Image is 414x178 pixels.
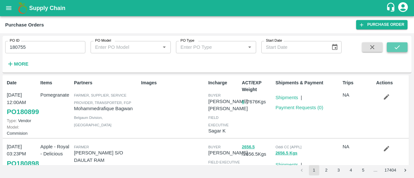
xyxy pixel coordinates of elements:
[7,125,19,130] span: Model:
[242,143,273,158] p: / 2656.5 Kgs
[5,58,30,69] button: More
[386,2,397,14] div: customer-support
[29,4,386,13] a: Supply Chain
[343,143,374,150] p: NA
[208,127,239,134] p: Sagar K
[329,41,341,53] button: Choose date
[7,106,39,118] a: PO180899
[242,143,255,151] button: 2656.5
[298,91,302,101] div: |
[208,93,221,97] span: buyer
[40,91,71,99] p: Pomegranate
[180,38,194,43] label: PO Type
[298,159,302,168] div: |
[160,43,169,51] button: Open
[74,145,89,149] span: Farmer
[7,79,38,86] p: Date
[343,79,374,86] p: Trips
[296,165,411,175] nav: pagination navigation
[40,143,71,158] p: Apple - Royal - Delicious
[346,165,356,175] button: Go to page 4
[358,165,368,175] button: Go to page 5
[276,95,298,100] a: Shipments
[376,79,407,86] p: Actions
[74,105,139,112] p: Mohammedrafique Bagwan
[276,162,298,167] a: Shipments
[276,105,323,110] a: Payment Requests (0)
[333,165,344,175] button: Go to page 3
[14,61,28,67] strong: More
[208,160,240,164] span: field executive
[276,150,298,157] button: 2656.5 Kgs
[208,145,221,149] span: buyer
[208,149,248,156] p: [PERSON_NAME]
[208,116,229,127] span: field executive
[1,1,16,16] button: open drawer
[74,149,139,164] p: [PERSON_NAME] S/O DAULAT RAM
[397,1,409,15] div: account of current user
[7,124,38,136] p: Commision
[141,79,206,86] p: Images
[5,21,44,29] div: Purchase Orders
[93,43,158,51] input: Enter PO Model
[242,98,273,106] p: / 7676 Kgs
[74,79,139,86] p: Partners
[5,41,85,53] input: Enter PO ID
[40,79,71,86] p: Items
[7,118,17,123] span: Type:
[208,98,248,112] p: [PERSON_NAME] [PERSON_NAME]
[261,41,326,53] input: Start Date
[383,165,398,175] button: Go to page 17404
[7,158,39,169] a: PO180898
[242,79,273,93] p: ACT/EXP Weight
[74,93,131,104] span: Farmer, Supplier, Service Provider, Transporter, FGP
[400,165,410,175] button: Go to next page
[309,165,319,175] button: page 1
[356,20,408,29] a: Purchase Order
[343,91,374,99] p: NA
[242,99,244,106] button: 0
[178,43,244,51] input: Enter PO Type
[95,38,111,43] label: PO Model
[245,43,254,51] button: Open
[370,167,381,173] div: …
[29,5,65,11] b: Supply Chain
[266,38,282,43] label: Start Date
[276,145,301,149] span: Oddi CC [APPL]
[16,2,29,15] img: logo
[74,116,112,127] span: Belgaum Division , [GEOGRAPHIC_DATA]
[208,79,239,86] p: Incharge
[7,143,38,158] p: [DATE] 03:23PM
[276,79,340,86] p: Shipments & Payment
[7,91,38,106] p: [DATE] 12:00AM
[7,118,38,124] p: Vendor
[321,165,332,175] button: Go to page 2
[10,38,19,43] label: PO ID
